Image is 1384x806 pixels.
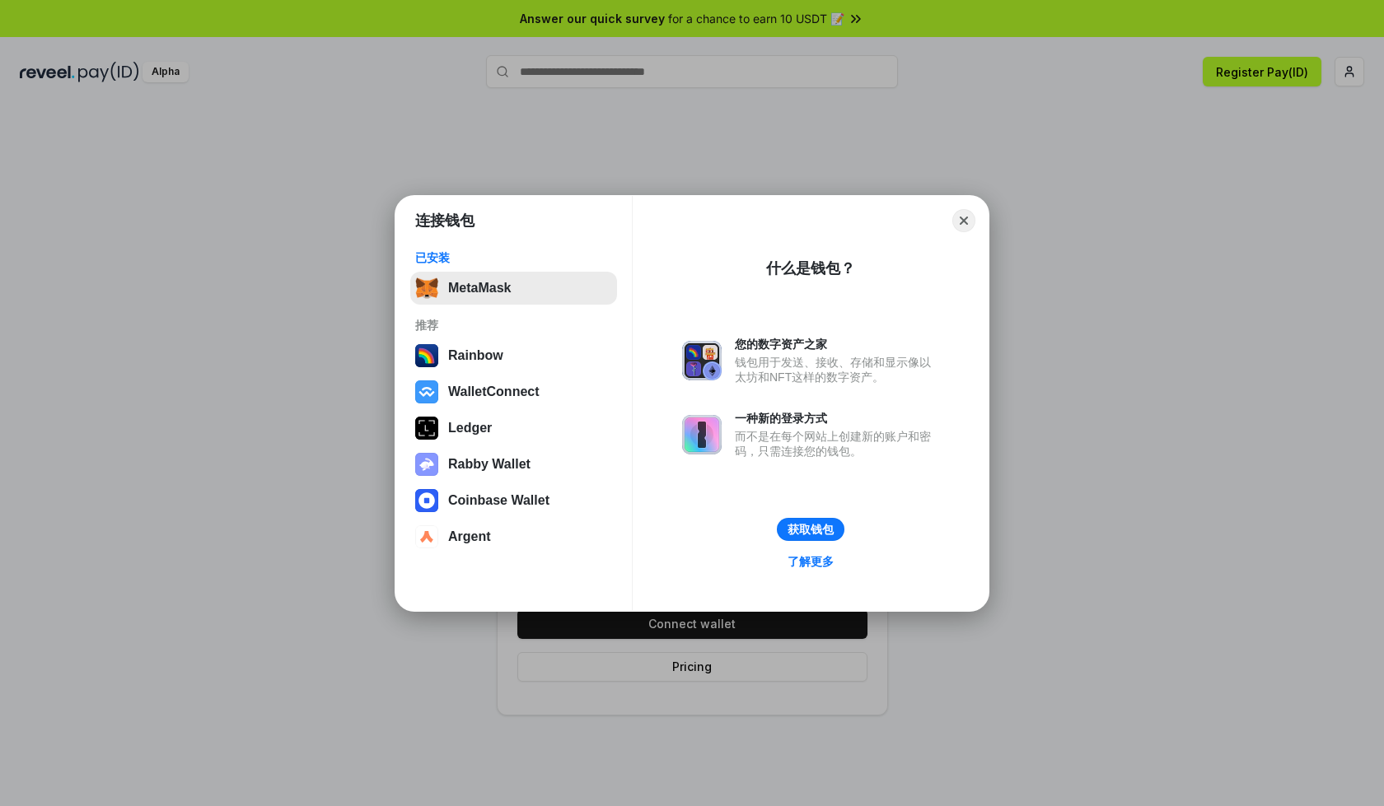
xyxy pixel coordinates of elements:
[415,318,612,333] div: 推荐
[415,344,438,367] img: svg+xml,%3Csvg%20width%3D%22120%22%20height%3D%22120%22%20viewBox%3D%220%200%20120%20120%22%20fil...
[777,518,844,541] button: 获取钱包
[410,412,617,445] button: Ledger
[448,457,531,472] div: Rabby Wallet
[735,337,939,352] div: 您的数字资产之家
[410,339,617,372] button: Rainbow
[415,489,438,512] img: svg+xml,%3Csvg%20width%3D%2228%22%20height%3D%2228%22%20viewBox%3D%220%200%2028%2028%22%20fill%3D...
[952,209,975,232] button: Close
[415,277,438,300] img: svg+xml,%3Csvg%20fill%3D%22none%22%20height%3D%2233%22%20viewBox%3D%220%200%2035%2033%22%20width%...
[448,281,511,296] div: MetaMask
[410,484,617,517] button: Coinbase Wallet
[410,375,617,408] button: WalletConnect
[448,348,503,363] div: Rainbow
[448,421,492,436] div: Ledger
[766,259,855,278] div: 什么是钱包？
[415,211,475,231] h1: 连接钱包
[410,272,617,305] button: MetaMask
[415,417,438,440] img: svg+xml,%3Csvg%20xmlns%3D%22http%3A%2F%2Fwww.w3.org%2F2000%2Fsvg%22%20width%3D%2228%22%20height%3...
[448,384,540,399] div: WalletConnect
[735,411,939,426] div: 一种新的登录方式
[415,380,438,403] img: svg+xml,%3Csvg%20width%3D%2228%22%20height%3D%2228%22%20viewBox%3D%220%200%2028%2028%22%20fill%3D...
[735,429,939,459] div: 而不是在每个网站上创建新的账户和密码，只需连接您的钱包。
[682,341,722,380] img: svg+xml,%3Csvg%20xmlns%3D%22http%3A%2F%2Fwww.w3.org%2F2000%2Fsvg%22%20fill%3D%22none%22%20viewBox...
[415,453,438,476] img: svg+xml,%3Csvg%20xmlns%3D%22http%3A%2F%2Fwww.w3.org%2F2000%2Fsvg%22%20fill%3D%22none%22%20viewBox...
[415,250,612,265] div: 已安装
[788,554,834,569] div: 了解更多
[415,525,438,548] img: svg+xml,%3Csvg%20width%3D%2228%22%20height%3D%2228%22%20viewBox%3D%220%200%2028%2028%22%20fill%3D...
[735,355,939,384] div: 钱包用于发送、接收、存储和显示像以太坊和NFT这样的数字资产。
[410,448,617,481] button: Rabby Wallet
[788,522,834,537] div: 获取钱包
[682,415,722,454] img: svg+xml,%3Csvg%20xmlns%3D%22http%3A%2F%2Fwww.w3.org%2F2000%2Fsvg%22%20fill%3D%22none%22%20viewBox...
[448,529,491,544] div: Argent
[448,493,549,508] div: Coinbase Wallet
[410,520,617,553] button: Argent
[778,551,844,572] a: 了解更多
